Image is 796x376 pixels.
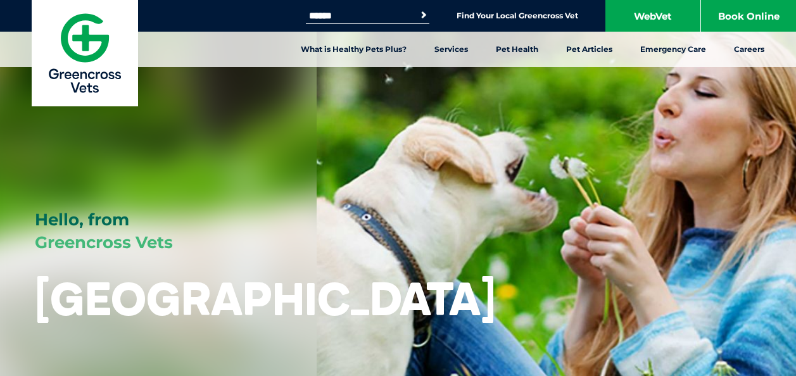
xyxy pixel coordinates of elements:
a: Pet Articles [552,32,626,67]
a: Pet Health [482,32,552,67]
a: Services [420,32,482,67]
a: What is Healthy Pets Plus? [287,32,420,67]
button: Search [417,9,430,22]
h1: [GEOGRAPHIC_DATA] [35,273,496,323]
span: Greencross Vets [35,232,173,253]
span: Hello, from [35,210,129,230]
a: Careers [720,32,778,67]
a: Emergency Care [626,32,720,67]
a: Find Your Local Greencross Vet [457,11,578,21]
